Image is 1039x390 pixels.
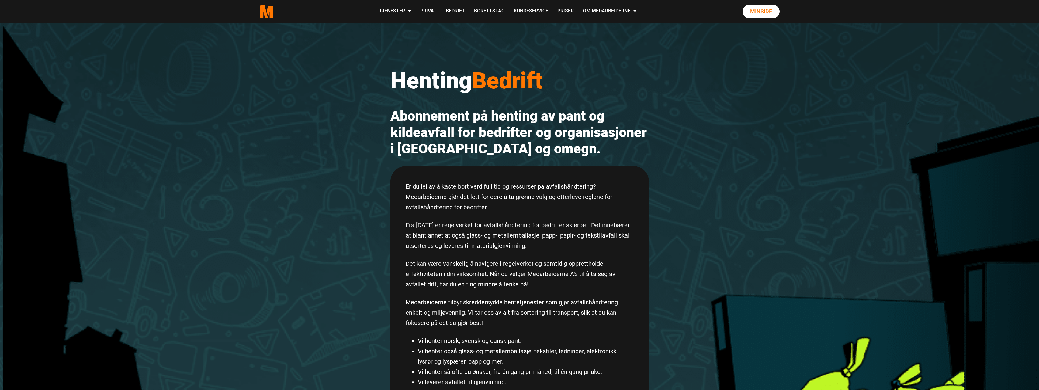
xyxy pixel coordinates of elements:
a: Tjenester [375,1,416,22]
h1: Henting [390,67,649,94]
p: Fra [DATE] er regelverket for avfallshåndtering for bedrifter skjerpet. Det innebærer at blant an... [406,220,634,251]
a: Minside [743,5,780,18]
h2: Abonnement på henting av pant og kildeavfall for bedrifter og organisasjoner i [GEOGRAPHIC_DATA] ... [390,108,649,157]
li: Vi henter norsk, svensk og dansk pant. [418,336,634,346]
a: Borettslag [469,1,509,22]
p: Medarbeiderne tilbyr skreddersydde hentetjenester som gjør avfallshåndtering enkelt og miljøvennl... [406,297,634,328]
span: Bedrift [472,67,543,94]
p: Er du lei av å kaste bort verdifull tid og ressurser på avfallshåndtering? Medarbeiderne gjør det... [406,181,634,212]
a: Priser [553,1,578,22]
li: Vi henter også glass- og metallemballasje, tekstiler, ledninger, elektronikk, lysrør og lyspærer,... [418,346,634,367]
a: Bedrift [441,1,469,22]
a: Privat [416,1,441,22]
a: Om Medarbeiderne [578,1,641,22]
li: Vi leverer avfallet til gjenvinning. [418,377,634,387]
a: Kundeservice [509,1,553,22]
li: Vi henter så ofte du ønsker, fra én gang pr måned, til én gang pr uke. [418,367,634,377]
p: Det kan være vanskelig å navigere i regelverket og samtidig opprettholde effektiviteten i din vir... [406,258,634,289]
